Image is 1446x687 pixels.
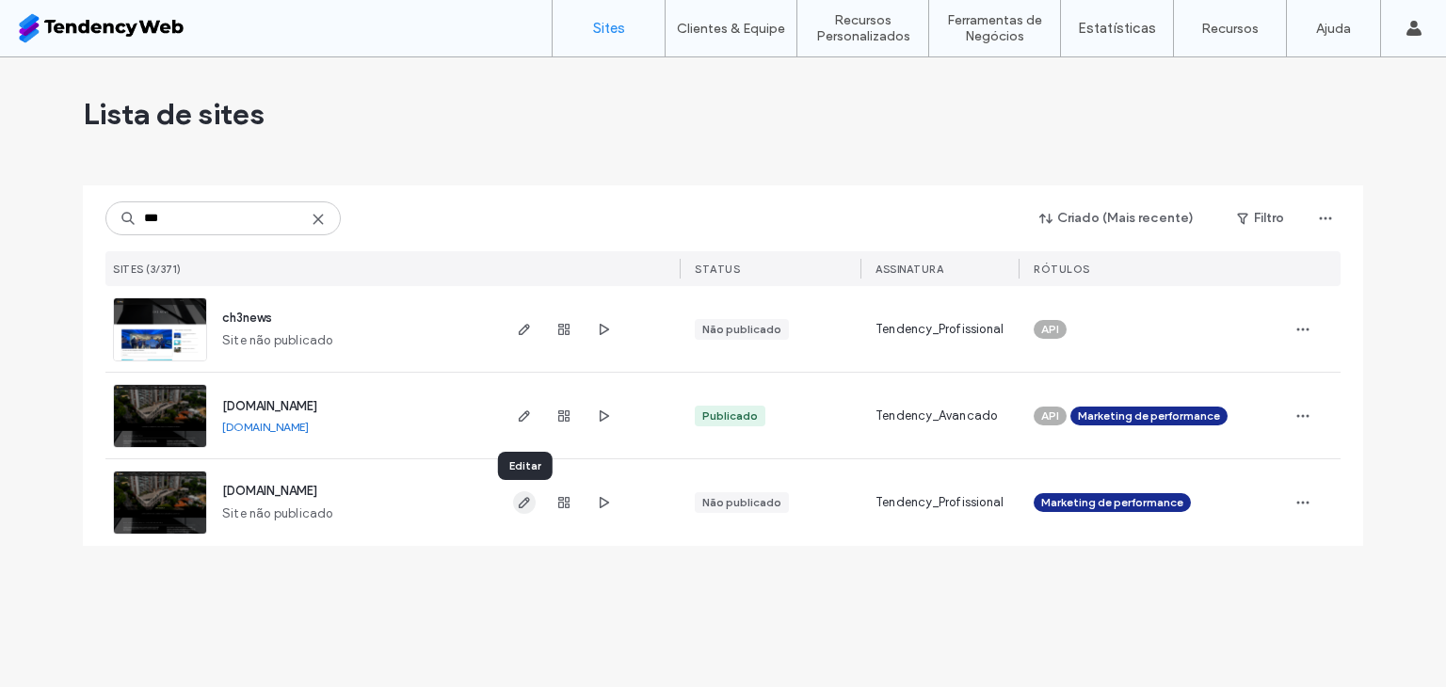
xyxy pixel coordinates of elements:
button: Criado (Mais recente) [1023,203,1211,233]
span: Assinatura [876,263,943,276]
span: Tendency_Avancado [876,407,997,425]
a: [DOMAIN_NAME] [222,420,309,434]
label: Recursos [1201,21,1259,37]
span: Sites (3/371) [113,263,182,276]
label: Ferramentas de Negócios [929,12,1060,44]
span: Tendency_Profissional [876,493,1004,512]
span: Marketing de performance [1041,494,1183,511]
a: [DOMAIN_NAME] [222,484,317,498]
span: STATUS [695,263,740,276]
span: API [1041,407,1059,424]
label: Clientes & Equipe [677,21,785,37]
div: Não publicado [702,494,781,511]
span: Rótulos [1034,263,1090,276]
div: Editar [498,452,553,480]
label: Recursos Personalizados [797,12,928,44]
button: Filtro [1218,203,1303,233]
a: [DOMAIN_NAME] [222,399,317,413]
div: Publicado [702,407,758,424]
span: Marketing de performance [1078,407,1220,424]
label: Ajuda [1316,21,1351,37]
label: Sites [593,20,625,37]
span: Tendency_Profissional [876,320,1004,339]
span: API [1041,321,1059,338]
span: Site não publicado [222,331,333,350]
span: Site não publicado [222,504,333,523]
a: ch3news [222,311,272,325]
div: Não publicado [702,321,781,338]
span: Ajuda [41,13,89,30]
span: Lista de sites [83,95,265,133]
label: Estatísticas [1078,20,1156,37]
